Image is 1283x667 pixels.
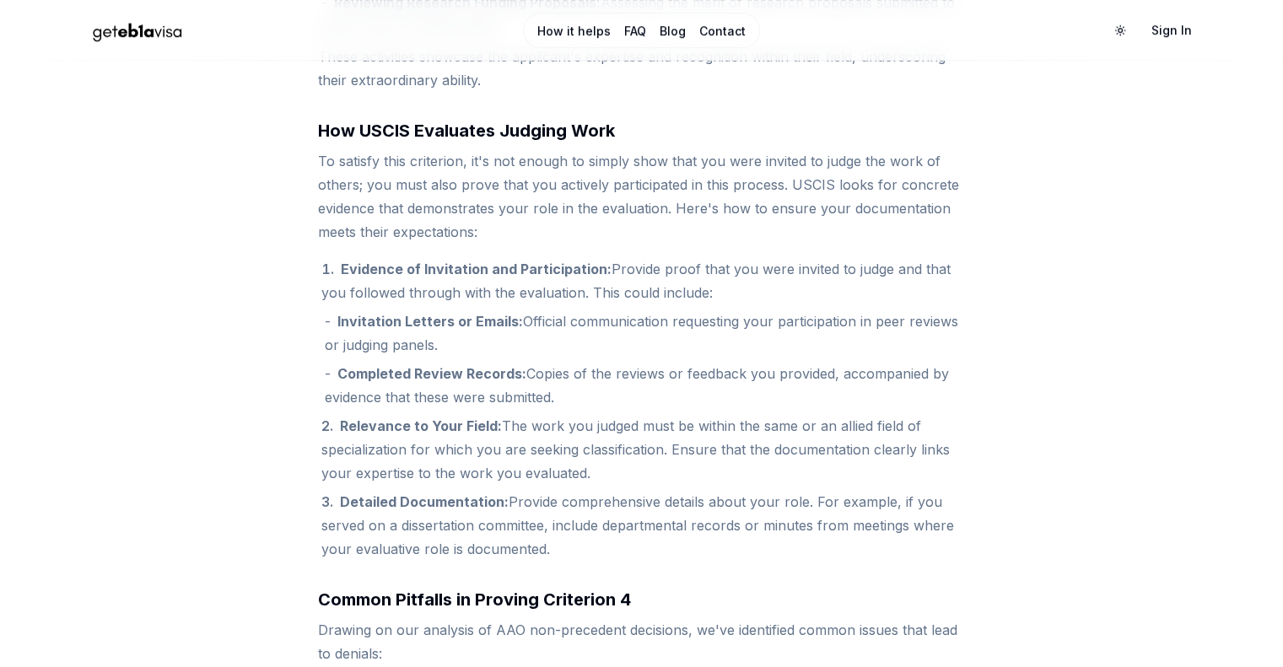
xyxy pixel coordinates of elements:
a: Blog [660,23,686,40]
a: How it helps [537,23,611,40]
strong: Relevance to Your Field: [340,417,502,434]
strong: Detailed Documentation: [340,493,509,510]
strong: Evidence of Invitation and Participation: [341,261,612,277]
a: Home Page [78,16,454,46]
a: Sign In [1138,15,1205,46]
li: Copies of the reviews or feedback you provided, accompanied by evidence that these were submitted. [325,362,966,409]
nav: Main [523,13,760,48]
strong: Invitation Letters or Emails: [337,313,523,330]
strong: Completed Review Records: [337,365,526,382]
p: These activities showcase the applicant's expertise and recognition within their field, underscor... [318,45,966,92]
a: FAQ [624,23,646,40]
h4: How USCIS Evaluates Judging Work [318,119,966,143]
li: The work you judged must be within the same or an allied field of specialization for which you ar... [321,414,966,485]
li: Provide comprehensive details about your role. For example, if you served on a dissertation commi... [321,490,966,561]
li: Official communication requesting your participation in peer reviews or judging panels. [325,309,966,357]
a: Contact [699,23,746,40]
p: To satisfy this criterion, it's not enough to simply show that you were invited to judge the work... [318,149,966,244]
p: Drawing on our analysis of AAO non-precedent decisions, we've identified common issues that lead ... [318,618,966,665]
li: Provide proof that you were invited to judge and that you followed through with the evaluation. T... [321,257,966,409]
img: geteb1avisa logo [78,16,197,46]
h4: Common Pitfalls in Proving Criterion 4 [318,588,966,611]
